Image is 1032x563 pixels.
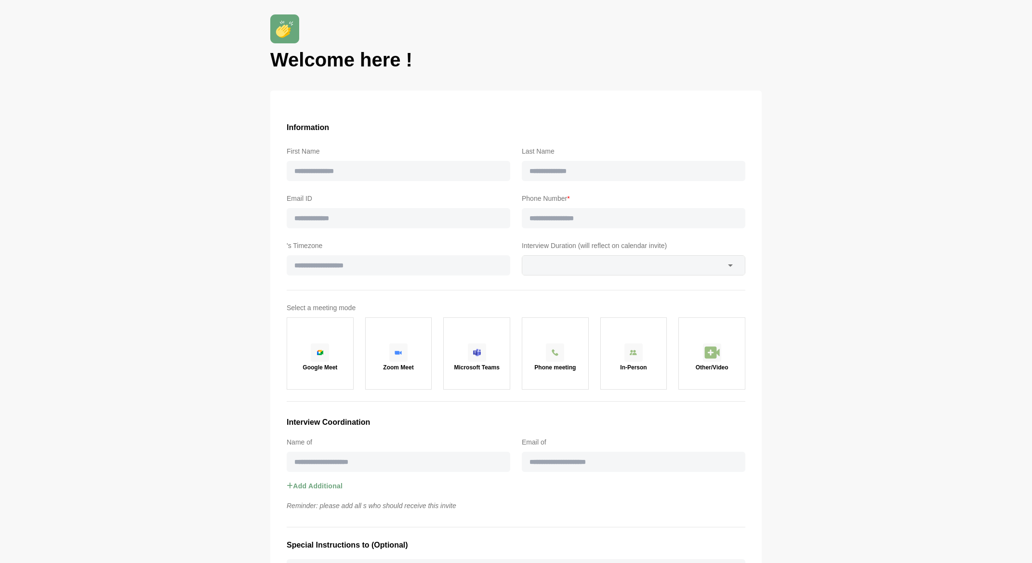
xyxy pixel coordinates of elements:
h1: Welcome here ! [270,47,762,72]
label: Last Name [522,145,745,157]
h3: Special Instructions to (Optional) [287,539,745,551]
h3: Information [287,121,745,134]
button: Add Additional [287,472,343,500]
p: Other/Video [696,365,728,370]
p: Phone meeting [534,365,576,370]
label: Email of [522,436,745,448]
p: Microsoft Teams [454,365,499,370]
p: Reminder: please add all s who should receive this invite [281,500,751,511]
label: 's Timezone [287,240,510,251]
label: Phone Number [522,193,745,204]
p: In-Person [620,365,647,370]
p: Google Meet [303,365,337,370]
label: First Name [287,145,510,157]
p: Zoom Meet [383,365,413,370]
h3: Interview Coordination [287,416,745,429]
label: Email ID [287,193,510,204]
label: Interview Duration (will reflect on calendar invite) [522,240,745,251]
label: Select a meeting mode [287,302,745,314]
label: Name of [287,436,510,448]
